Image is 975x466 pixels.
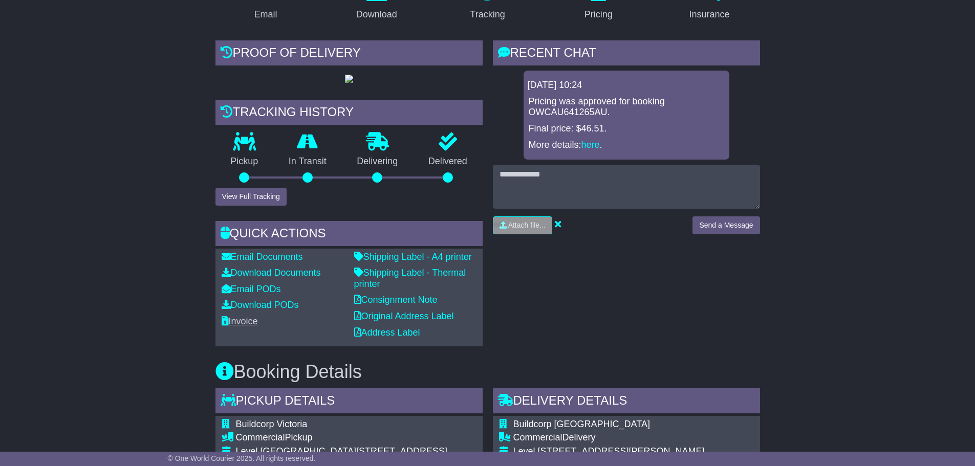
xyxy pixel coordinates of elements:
a: Shipping Label - Thermal printer [354,268,466,289]
div: Email [254,8,277,21]
p: Pricing was approved for booking OWCAU641265AU. [529,96,724,118]
div: Insurance [689,8,730,21]
p: Pickup [215,156,274,167]
div: Pickup [236,432,447,443]
p: Final price: $46.51. [529,123,724,135]
a: here [581,140,600,150]
div: Pickup Details [215,388,483,416]
p: More details: . [529,140,724,151]
span: © One World Courier 2025. All rights reserved. [168,454,316,462]
div: Tracking [470,8,505,21]
div: Pricing [584,8,613,21]
p: Delivered [413,156,483,167]
img: GetPodImage [345,75,353,83]
p: Delivering [342,156,414,167]
div: Delivery [513,432,745,443]
button: View Full Tracking [215,188,287,206]
h3: Booking Details [215,362,760,382]
a: Shipping Label - A4 printer [354,252,472,262]
span: Commercial [236,432,285,442]
div: Download [356,8,397,21]
p: In Transit [273,156,342,167]
div: [DATE] 10:24 [528,80,725,91]
div: RECENT CHAT [493,40,760,68]
a: Email PODs [222,284,281,294]
div: Proof of Delivery [215,40,483,68]
div: Delivery Details [493,388,760,416]
a: Email Documents [222,252,303,262]
a: Address Label [354,327,420,338]
div: Tracking history [215,100,483,127]
span: Buildcorp [GEOGRAPHIC_DATA] [513,419,650,429]
span: Commercial [513,432,562,442]
div: Quick Actions [215,221,483,249]
div: Level [STREET_ADDRESS][PERSON_NAME] [513,446,745,457]
a: Invoice [222,316,258,326]
span: Buildcorp Victoria [236,419,308,429]
a: Original Address Label [354,311,454,321]
div: Level [GEOGRAPHIC_DATA][STREET_ADDRESS] [236,446,447,457]
a: Download PODs [222,300,299,310]
a: Download Documents [222,268,321,278]
a: Consignment Note [354,295,438,305]
button: Send a Message [692,216,760,234]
